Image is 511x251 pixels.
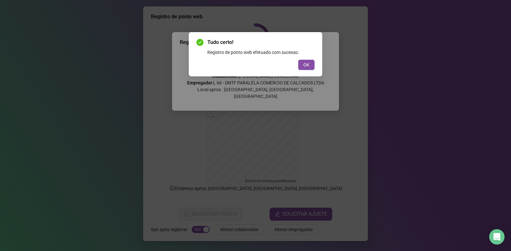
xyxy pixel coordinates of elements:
span: Tudo certo! [207,39,315,46]
div: Open Intercom Messenger [489,229,505,245]
span: OK [303,61,309,68]
div: Registro de ponto web efetuado com sucesso. [207,49,315,56]
button: OK [298,60,315,70]
span: check-circle [196,39,204,46]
